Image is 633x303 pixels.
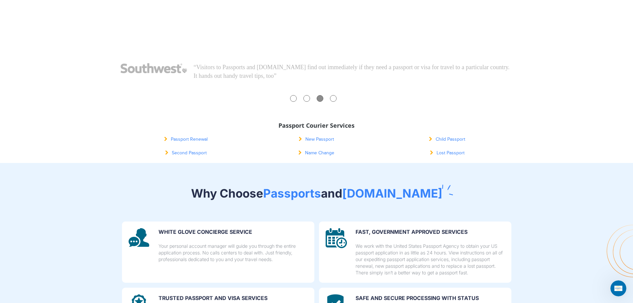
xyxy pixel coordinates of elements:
h3: Passport Courier Services [126,122,508,129]
p: Your personal account manager will guide you through the entire application process. No calls cen... [158,243,308,263]
a: Child Passport [429,137,465,142]
span: Passports [263,186,321,200]
p: Trusted Passport and Visa Services [158,294,308,302]
a: Second Passport [165,150,207,156]
iframe: Intercom live chat [610,280,626,296]
p: We work with the United States Passport Agency to obtain your US passport application in as littl... [356,243,505,276]
p: “Visitors to Passports and [DOMAIN_NAME] find out immediately if they need a passport or visa for... [194,63,513,80]
img: image description [129,228,149,247]
a: Lost Passport [430,150,465,156]
h2: Why Choose and [122,186,511,200]
img: image description [326,228,347,248]
p: FAST, GOVERNMENT APPROVED SERVICES [356,228,505,236]
a: New Passport [299,137,334,142]
a: Passport Renewal [164,137,208,142]
p: WHITE GLOVE CONCIERGE SERVICE [158,228,308,236]
a: Name Change [298,150,334,156]
span: [DOMAIN_NAME] [342,186,442,200]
